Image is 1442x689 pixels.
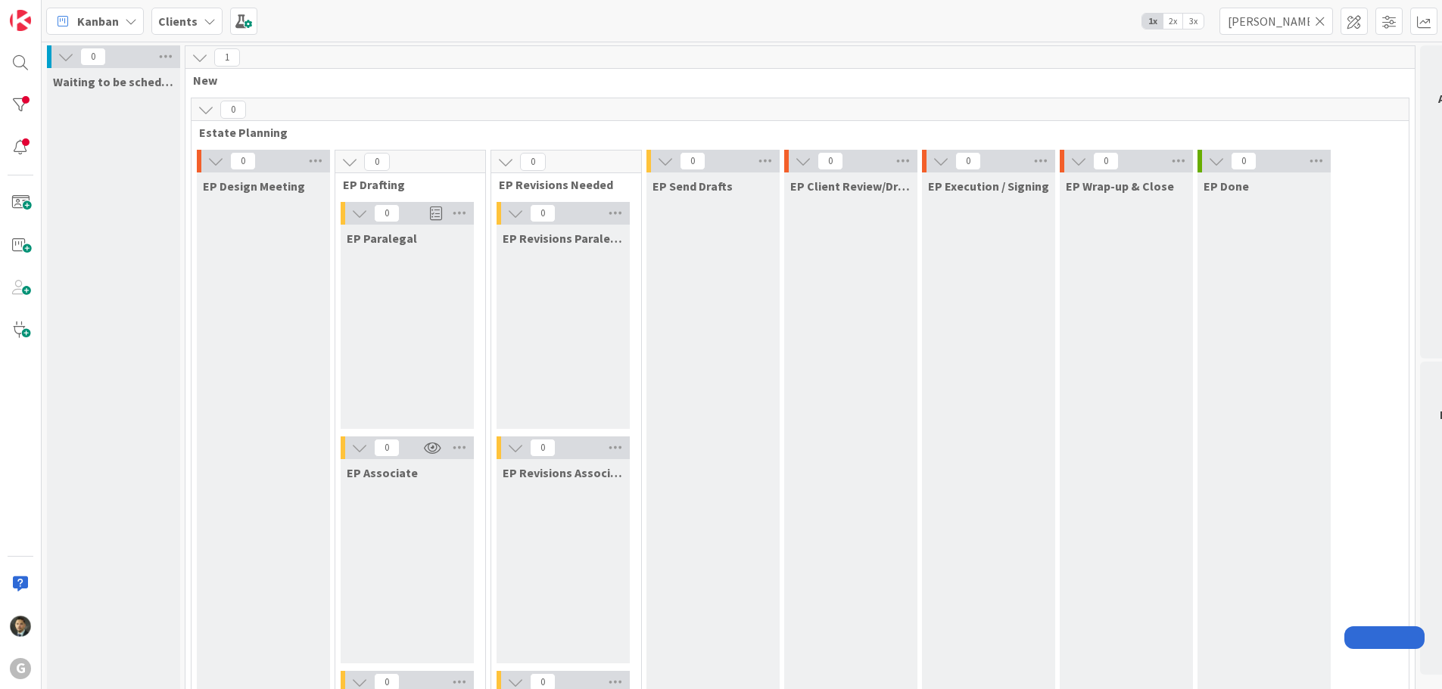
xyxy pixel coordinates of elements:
input: Quick Filter... [1219,8,1333,35]
b: Clients [158,14,198,29]
span: EP Design Meeting [203,178,305,194]
span: 0 [818,152,843,170]
span: EP Associate [347,465,418,480]
span: EP Paralegal [347,231,417,246]
span: New [193,73,1396,88]
span: 3x [1183,14,1204,29]
span: 0 [530,439,556,457]
span: EP Revisions Associate [503,465,624,480]
span: Waiting to be scheduled [53,74,174,89]
span: 1x [1142,14,1163,29]
span: EP Send Drafts [652,178,733,194]
span: 0 [230,152,256,170]
span: 0 [374,204,400,222]
span: EP Done [1204,178,1249,194]
span: 0 [520,153,546,171]
span: 1 [214,48,240,67]
span: EP Revisions Needed [499,177,622,192]
img: CG [10,616,31,637]
img: Visit kanbanzone.com [10,10,31,31]
div: G [10,658,31,679]
span: 0 [1093,152,1119,170]
span: 2x [1163,14,1183,29]
span: 0 [220,101,246,119]
span: EP Client Review/Draft Review Meeting [790,178,911,194]
span: EP Wrap-up & Close [1066,178,1174,194]
span: 0 [374,439,400,457]
span: EP Drafting [343,177,466,192]
span: EP Revisions Paralegal [503,231,624,246]
span: Kanban [77,12,119,30]
span: 0 [1231,152,1257,170]
span: EP Execution / Signing [928,178,1049,194]
span: 0 [680,152,705,170]
span: 0 [364,153,390,171]
span: 0 [80,48,106,66]
span: 0 [955,152,981,170]
span: Estate Planning [199,125,1390,140]
span: 0 [530,204,556,222]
